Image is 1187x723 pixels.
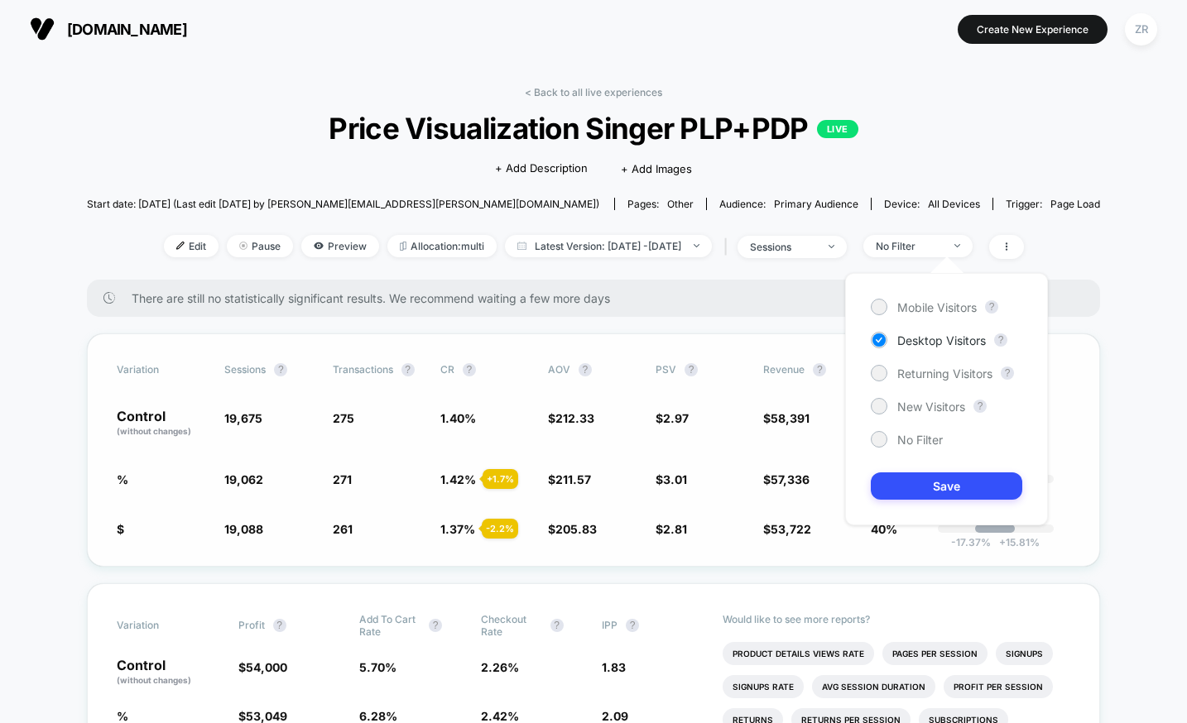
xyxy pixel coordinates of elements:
[359,709,397,723] span: 6.28 %
[685,363,698,376] button: ?
[117,409,208,438] p: Control
[656,363,676,376] span: PSV
[164,235,219,257] span: Edit
[999,536,1006,548] span: +
[719,198,858,210] div: Audience:
[1006,198,1100,210] div: Trigger:
[548,472,591,486] span: $
[301,235,379,257] span: Preview
[626,619,639,632] button: ?
[505,235,712,257] span: Latest Version: [DATE] - [DATE]
[429,619,442,632] button: ?
[897,300,977,314] span: Mobile Visitors
[663,411,689,425] span: 2.97
[602,619,618,631] span: IPP
[548,411,594,425] span: $
[525,86,662,98] a: < Back to all live experiences
[239,242,247,250] img: end
[333,522,353,536] span: 261
[602,709,628,723] span: 2.09
[723,613,1069,625] p: Would like to see more reports?
[481,709,519,723] span: 2.42 %
[30,17,55,41] img: Visually logo
[944,675,1053,698] li: Profit Per Session
[548,363,570,376] span: AOV
[994,333,1007,347] button: ?
[723,675,804,698] li: Signups Rate
[813,363,826,376] button: ?
[481,613,542,638] span: Checkout Rate
[621,162,692,175] span: + Add Images
[117,363,208,376] span: Variation
[771,472,810,486] span: 57,336
[176,242,185,250] img: edit
[1120,12,1162,46] button: ZR
[871,198,992,210] span: Device:
[224,363,266,376] span: Sessions
[548,522,597,536] span: $
[720,235,738,259] span: |
[996,642,1053,665] li: Signups
[958,15,1108,44] button: Create New Experience
[117,675,191,685] span: (without changes)
[117,709,128,723] span: %
[897,333,986,347] span: Desktop Visitors
[227,235,293,257] span: Pause
[871,472,1022,500] button: Save
[579,363,592,376] button: ?
[817,120,858,138] p: LIVE
[694,244,699,247] img: end
[763,522,811,536] span: $
[656,522,687,536] span: $
[333,472,352,486] span: 271
[812,675,935,698] li: Avg Session Duration
[238,619,265,631] span: Profit
[440,522,475,536] span: 1.37 %
[440,472,476,486] span: 1.42 %
[973,400,987,413] button: ?
[663,472,687,486] span: 3.01
[25,16,192,42] button: [DOMAIN_NAME]
[763,411,810,425] span: $
[627,198,694,210] div: Pages:
[440,411,476,425] span: 1.40 %
[897,366,992,381] span: Returning Visitors
[555,411,594,425] span: 212.33
[763,472,810,486] span: $
[401,363,415,376] button: ?
[359,613,420,638] span: Add To Cart Rate
[495,160,588,177] span: + Add Description
[238,660,287,674] span: $
[333,363,393,376] span: Transactions
[723,642,874,665] li: Product Details Views Rate
[333,411,354,425] span: 275
[1001,366,1014,380] button: ?
[656,411,689,425] span: $
[771,522,811,536] span: 53,722
[440,363,454,376] span: CR
[928,198,980,210] span: all devices
[238,709,287,723] span: $
[656,472,687,486] span: $
[750,241,816,253] div: sessions
[224,522,263,536] span: 19,088
[897,400,965,414] span: New Visitors
[359,660,396,674] span: 5.70 %
[463,363,476,376] button: ?
[1050,198,1100,210] span: Page Load
[117,658,221,687] p: Control
[400,242,406,251] img: rebalance
[1125,13,1157,45] div: ZR
[224,472,263,486] span: 19,062
[387,235,497,257] span: Allocation: multi
[555,522,597,536] span: 205.83
[137,111,1049,146] span: Price Visualization Singer PLP+PDP
[985,300,998,314] button: ?
[991,536,1040,548] span: 15.81 %
[667,198,694,210] span: other
[132,291,1067,305] span: There are still no statistically significant results. We recommend waiting a few more days
[555,472,591,486] span: 211.57
[246,660,287,674] span: 54,000
[224,411,262,425] span: 19,675
[897,433,943,447] span: No Filter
